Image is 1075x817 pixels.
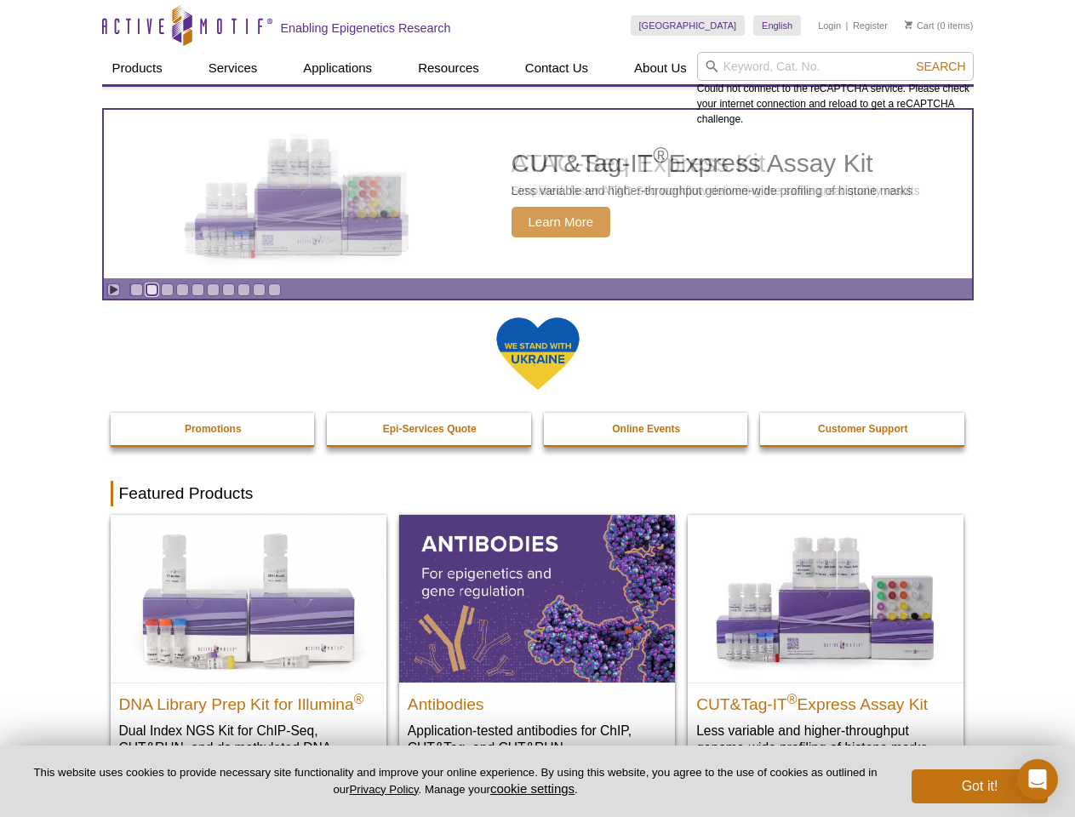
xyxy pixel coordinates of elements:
[158,100,439,288] img: CUT&Tag-IT Express Assay Kit
[146,283,158,296] a: Go to slide 2
[237,283,250,296] a: Go to slide 8
[753,15,801,36] a: English
[222,283,235,296] a: Go to slide 7
[119,722,378,774] p: Dual Index NGS Kit for ChIP-Seq, CUT&RUN, and ds methylated DNA assays.
[293,52,382,84] a: Applications
[653,143,668,167] sup: ®
[281,20,451,36] h2: Enabling Epigenetics Research
[912,769,1048,803] button: Got it!
[192,283,204,296] a: Go to slide 5
[688,515,963,773] a: CUT&Tag-IT® Express Assay Kit CUT&Tag-IT®Express Assay Kit Less variable and higher-throughput ge...
[27,765,883,797] p: This website uses cookies to provide necessary site functionality and improve your online experie...
[104,110,972,278] a: CUT&Tag-IT Express Assay Kit CUT&Tag-IT®Express Assay Kit Less variable and higher-throughput gen...
[176,283,189,296] a: Go to slide 4
[911,59,970,74] button: Search
[760,413,966,445] a: Customer Support
[130,283,143,296] a: Go to slide 1
[107,283,120,296] a: Toggle autoplay
[104,110,972,278] article: CUT&Tag-IT Express Assay Kit
[399,515,675,682] img: All Antibodies
[905,20,935,31] a: Cart
[111,413,317,445] a: Promotions
[1017,759,1058,800] div: Open Intercom Messenger
[354,691,364,706] sup: ®
[512,151,913,176] h2: CUT&Tag-IT Express Assay Kit
[408,722,666,757] p: Application-tested antibodies for ChIP, CUT&Tag, and CUT&RUN.
[111,515,386,682] img: DNA Library Prep Kit for Illumina
[512,183,913,198] p: Less variable and higher-throughput genome-wide profiling of histone marks
[512,207,611,237] span: Learn More
[119,688,378,713] h2: DNA Library Prep Kit for Illumina
[102,52,173,84] a: Products
[544,413,750,445] a: Online Events
[349,783,418,796] a: Privacy Policy
[905,20,912,29] img: Your Cart
[327,413,533,445] a: Epi-Services Quote
[207,283,220,296] a: Go to slide 6
[383,423,477,435] strong: Epi-Services Quote
[696,722,955,757] p: Less variable and higher-throughput genome-wide profiling of histone marks​.
[185,423,242,435] strong: Promotions
[198,52,268,84] a: Services
[846,15,849,36] li: |
[787,691,798,706] sup: ®
[408,688,666,713] h2: Antibodies
[408,52,489,84] a: Resources
[515,52,598,84] a: Contact Us
[853,20,888,31] a: Register
[399,515,675,773] a: All Antibodies Antibodies Application-tested antibodies for ChIP, CUT&Tag, and CUT&RUN.
[111,515,386,790] a: DNA Library Prep Kit for Illumina DNA Library Prep Kit for Illumina® Dual Index NGS Kit for ChIP-...
[495,316,580,391] img: We Stand With Ukraine
[696,688,955,713] h2: CUT&Tag-IT Express Assay Kit
[253,283,266,296] a: Go to slide 9
[161,283,174,296] a: Go to slide 3
[818,423,907,435] strong: Customer Support
[612,423,680,435] strong: Online Events
[624,52,697,84] a: About Us
[697,52,974,81] input: Keyword, Cat. No.
[631,15,746,36] a: [GEOGRAPHIC_DATA]
[688,515,963,682] img: CUT&Tag-IT® Express Assay Kit
[905,15,974,36] li: (0 items)
[490,781,575,796] button: cookie settings
[818,20,841,31] a: Login
[111,481,965,506] h2: Featured Products
[916,60,965,73] span: Search
[268,283,281,296] a: Go to slide 10
[697,52,974,127] div: Could not connect to the reCAPTCHA service. Please check your internet connection and reload to g...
